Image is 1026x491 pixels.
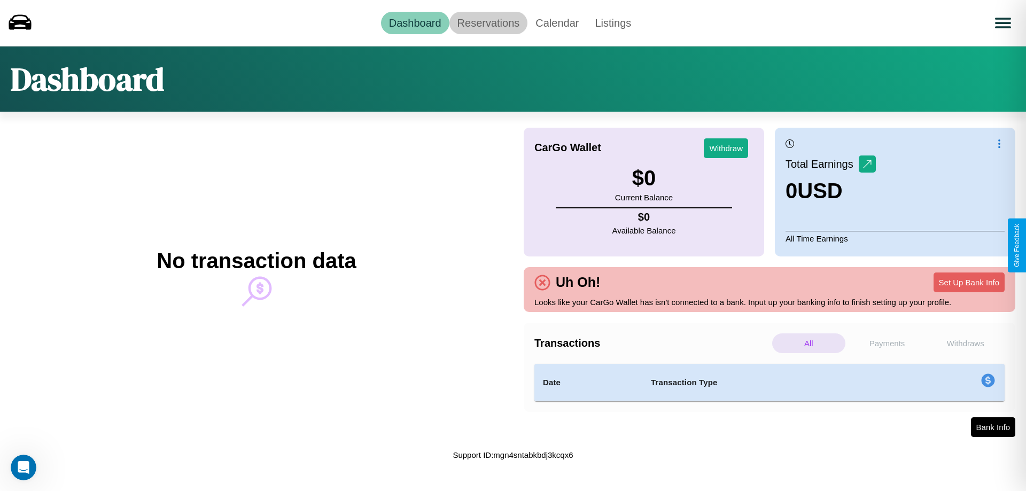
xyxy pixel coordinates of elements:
h3: $ 0 [615,166,673,190]
h3: 0 USD [786,179,876,203]
p: All [772,333,845,353]
a: Calendar [527,12,587,34]
a: Dashboard [381,12,449,34]
p: Total Earnings [786,154,859,174]
p: All Time Earnings [786,231,1005,246]
button: Open menu [988,8,1018,38]
h4: Uh Oh! [550,275,605,290]
h4: $ 0 [612,211,676,223]
a: Reservations [449,12,528,34]
p: Current Balance [615,190,673,205]
p: Looks like your CarGo Wallet has isn't connected to a bank. Input up your banking info to finish ... [534,295,1005,309]
table: simple table [534,364,1005,401]
p: Support ID: mgn4sntabkbdj3kcqx6 [453,448,573,462]
h1: Dashboard [11,57,164,101]
p: Available Balance [612,223,676,238]
button: Bank Info [971,417,1015,437]
h4: Transactions [534,337,770,349]
button: Withdraw [704,138,748,158]
button: Set Up Bank Info [934,272,1005,292]
h4: Transaction Type [651,376,893,389]
a: Listings [587,12,639,34]
h2: No transaction data [157,249,356,273]
h4: CarGo Wallet [534,142,601,154]
p: Withdraws [929,333,1002,353]
p: Payments [851,333,924,353]
div: Give Feedback [1013,224,1021,267]
iframe: Intercom live chat [11,455,36,480]
h4: Date [543,376,634,389]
